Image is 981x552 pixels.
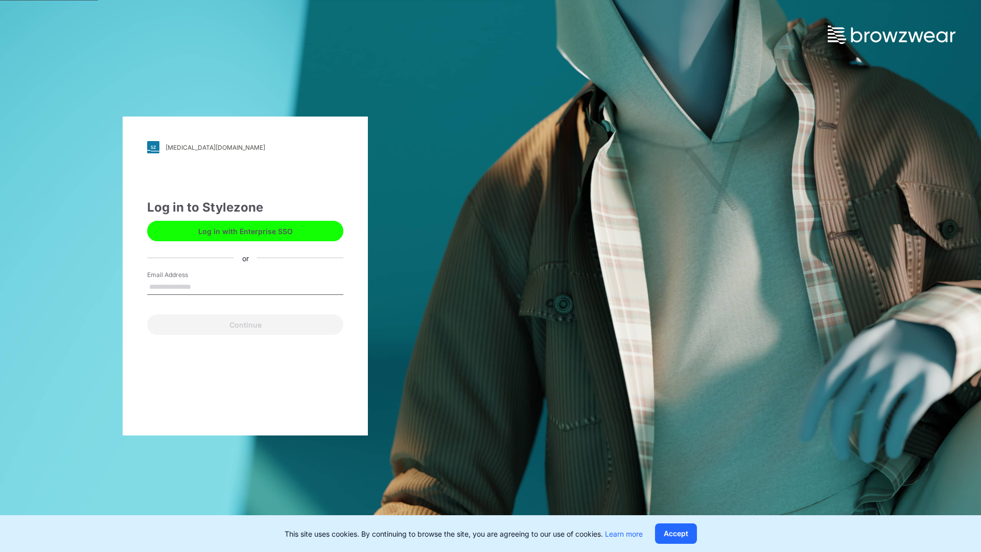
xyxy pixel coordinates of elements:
[166,144,265,151] div: [MEDICAL_DATA][DOMAIN_NAME]
[147,270,219,280] label: Email Address
[147,141,159,153] img: svg+xml;base64,PHN2ZyB3aWR0aD0iMjgiIGhlaWdodD0iMjgiIHZpZXdCb3g9IjAgMCAyOCAyOCIgZmlsbD0ibm9uZSIgeG...
[828,26,955,44] img: browzwear-logo.73288ffb.svg
[234,252,257,263] div: or
[147,198,343,217] div: Log in to Stylezone
[655,523,697,544] button: Accept
[605,530,643,538] a: Learn more
[147,221,343,241] button: Log in with Enterprise SSO
[147,141,343,153] a: [MEDICAL_DATA][DOMAIN_NAME]
[285,528,643,539] p: This site uses cookies. By continuing to browse the site, you are agreeing to our use of cookies.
